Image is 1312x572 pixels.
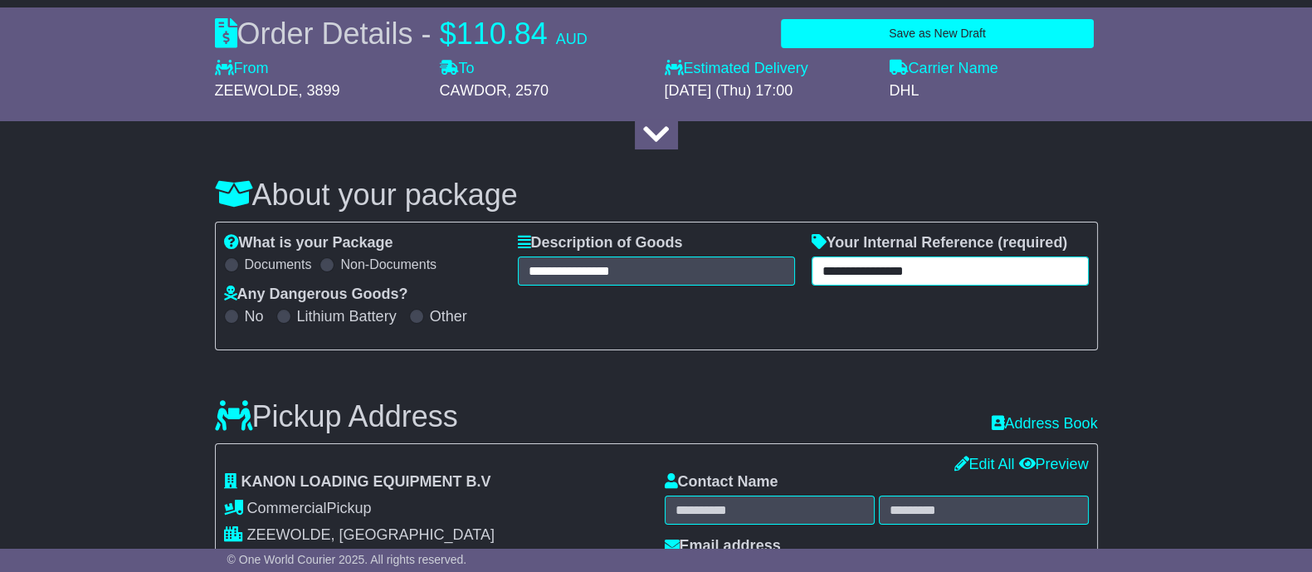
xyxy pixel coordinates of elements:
label: Other [430,308,467,326]
h3: About your package [215,178,1098,212]
span: , 2570 [507,82,549,99]
div: DHL [890,82,1098,100]
span: Commercial [247,500,327,516]
div: Pickup [224,500,648,518]
span: CAWDOR [440,82,507,99]
label: Estimated Delivery [665,60,873,78]
span: KANON LOADING EQUIPMENT B.V [241,473,491,490]
label: Description of Goods [518,234,683,252]
label: Your Internal Reference (required) [812,234,1068,252]
a: Preview [1018,456,1088,472]
span: ZEEWOLDE, [GEOGRAPHIC_DATA] [247,526,495,543]
span: ZEEWOLDE [215,82,299,99]
div: Order Details - [215,16,588,51]
label: Any Dangerous Goods? [224,286,408,304]
span: $ [440,17,456,51]
span: © One World Courier 2025. All rights reserved. [227,553,467,566]
span: AUD [556,31,588,47]
label: Non-Documents [340,257,437,272]
label: What is your Package [224,234,393,252]
label: Lithium Battery [297,308,397,326]
a: Edit All [954,456,1014,472]
label: Email address [665,537,781,555]
label: No [245,308,264,326]
label: Documents [245,257,312,272]
button: Save as New Draft [781,19,1093,48]
label: To [440,60,475,78]
label: Contact Name [665,473,778,491]
span: 110.84 [456,17,548,51]
h3: Pickup Address [215,400,458,433]
span: , 3899 [299,82,340,99]
label: From [215,60,269,78]
label: Carrier Name [890,60,998,78]
div: [DATE] (Thu) 17:00 [665,82,873,100]
a: Address Book [991,415,1097,433]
